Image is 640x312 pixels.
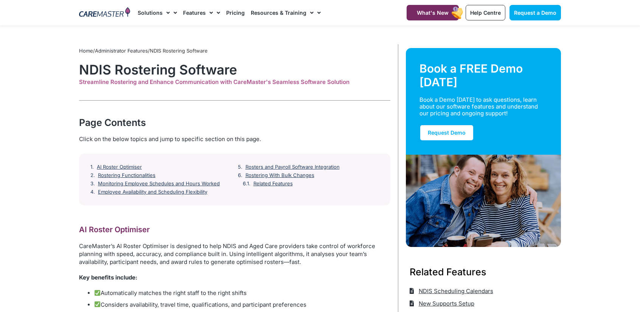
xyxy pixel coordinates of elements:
[79,225,390,234] h2: AI Roster Optimiser
[95,290,100,296] img: ✅
[79,7,130,19] img: CareMaster Logo
[510,5,561,20] a: Request a Demo
[79,242,390,266] p: CareMaster’s AI Roster Optimiser is designed to help NDIS and Aged Care providers take control of...
[98,181,220,187] a: Monitoring Employee Schedules and Hours Worked
[410,265,557,279] h3: Related Features
[253,181,293,187] a: Related Features
[79,79,390,85] div: Streamline Rostering and Enhance Communication with CareMaster's Seamless Software Solution
[98,172,155,179] a: Rostering Functionalities
[417,297,474,310] span: New Supports Setup
[514,9,556,16] span: Request a Demo
[79,62,390,78] h1: NDIS Rostering Software
[94,301,390,309] li: Considers availability, travel time, qualifications, and participant preferences
[79,135,390,143] div: Click on the below topics and jump to specific section on this page.
[419,124,474,141] a: Request Demo
[410,297,474,310] a: New Supports Setup
[95,48,148,54] a: Administrator Features
[470,9,501,16] span: Help Centre
[419,62,547,89] div: Book a FREE Demo [DATE]
[417,285,493,297] span: NDIS Scheduling Calendars
[79,274,137,281] strong: Key benefits include:
[245,172,314,179] a: Rostering With Bulk Changes
[406,155,561,247] img: Support Worker and NDIS Participant out for a coffee.
[410,285,493,297] a: NDIS Scheduling Calendars
[466,5,505,20] a: Help Centre
[94,289,390,298] li: Automatically matches the right staff to the right shifts
[407,5,459,20] a: What's New
[428,129,466,136] span: Request Demo
[417,9,449,16] span: What's New
[95,301,100,307] img: ✅
[245,164,340,170] a: Rosters and Payroll Software Integration
[419,96,538,117] div: Book a Demo [DATE] to ask questions, learn about our software features and understand our pricing...
[97,164,142,170] a: AI Roster Optimiser
[79,116,390,129] div: Page Contents
[98,189,207,195] a: Employee Availability and Scheduling Flexibility
[79,48,93,54] a: Home
[150,48,208,54] span: NDIS Rostering Software
[79,48,208,54] span: / /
